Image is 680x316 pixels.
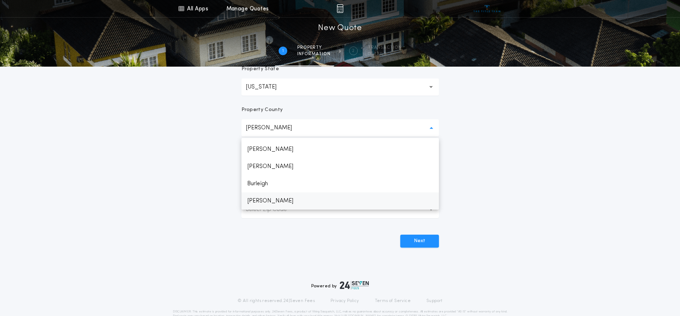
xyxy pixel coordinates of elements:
[246,124,303,132] p: [PERSON_NAME]
[241,138,439,210] ul: [PERSON_NAME]
[368,51,402,57] span: details
[400,235,439,248] button: Next
[297,45,331,51] span: Property
[241,175,439,192] p: Burleigh
[426,298,442,304] a: Support
[241,141,439,158] p: [PERSON_NAME]
[241,201,439,218] button: Select Zip Code
[368,45,402,51] span: Transaction
[246,205,298,214] p: Select Zip Code
[340,281,369,289] img: logo
[241,78,439,96] button: [US_STATE]
[352,48,354,54] h2: 2
[331,298,359,304] a: Privacy Policy
[241,106,283,114] p: Property County
[311,281,369,289] div: Powered by
[282,48,284,54] h2: 1
[474,5,500,12] img: vs-icon
[241,158,439,175] p: [PERSON_NAME]
[318,23,362,34] h1: New Quote
[337,4,343,13] img: img
[297,51,331,57] span: information
[375,298,411,304] a: Terms of Service
[241,192,439,210] p: [PERSON_NAME]
[241,119,439,137] button: [PERSON_NAME]
[246,83,288,91] p: [US_STATE]
[241,66,279,73] p: Property State
[238,298,315,304] p: © All rights reserved. 24|Seven Fees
